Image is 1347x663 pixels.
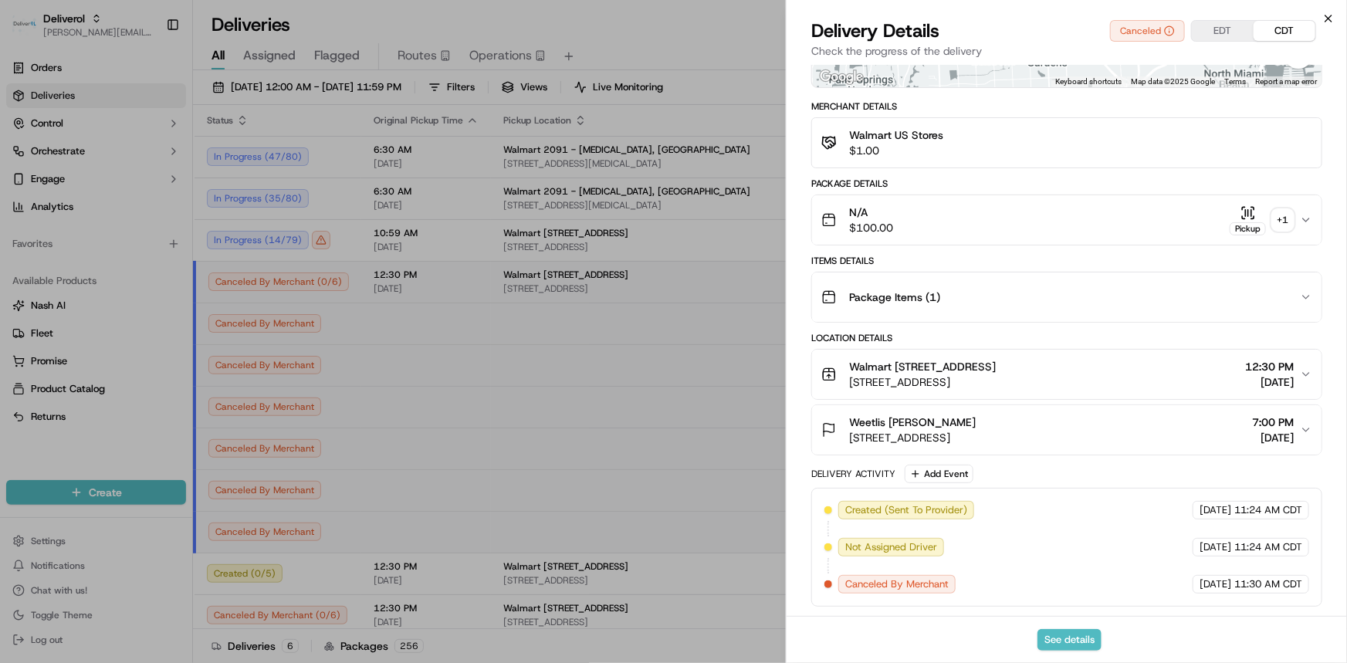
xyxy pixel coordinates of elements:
a: Report a map error [1255,77,1317,86]
span: $100.00 [849,220,893,235]
p: Welcome 👋 [15,62,281,86]
span: • [168,239,173,252]
a: Terms (opens in new tab) [1224,77,1246,86]
span: 11:24 AM CDT [1234,540,1302,554]
span: Walmart [STREET_ADDRESS] [849,359,996,374]
span: Wisdom [PERSON_NAME] [48,239,164,252]
span: [DATE] [1200,577,1231,591]
span: [STREET_ADDRESS] [849,430,976,445]
img: dayle.kruger [15,266,40,291]
span: 10:00 AM [176,239,220,252]
div: We're available if you need us! [69,163,212,175]
span: Canceled By Merchant [845,577,949,591]
a: 📗Knowledge Base [9,339,124,367]
p: Check the progress of the delivery [811,43,1322,59]
span: 11:24 AM CDT [1234,503,1302,517]
a: Open this area in Google Maps (opens a new window) [816,67,867,87]
img: 8571987876998_91fb9ceb93ad5c398215_72.jpg [32,147,60,175]
div: 💻 [130,347,143,359]
button: Keyboard shortcuts [1055,76,1122,87]
div: Merchant Details [811,100,1322,113]
div: Items Details [811,255,1322,267]
button: Pickup [1230,205,1266,235]
div: Delivery Activity [811,468,895,480]
a: 💻API Documentation [124,339,254,367]
span: Pylon [154,383,187,394]
span: Walmart US Stores [849,127,943,143]
button: See all [239,198,281,216]
img: 1736555255976-a54dd68f-1ca7-489b-9aae-adbdc363a1c4 [31,240,43,252]
span: Package Items ( 1 ) [849,289,940,305]
span: [DATE] [1252,430,1294,445]
span: • [208,281,213,293]
span: Created (Sent To Provider) [845,503,967,517]
button: N/A$100.00Pickup+1 [812,195,1322,245]
span: Knowledge Base [31,345,118,360]
img: Wisdom Oko [15,225,40,255]
button: Pickup+1 [1230,205,1294,235]
div: Package Details [811,178,1322,190]
div: Pickup [1230,222,1266,235]
span: [DATE] [216,281,248,293]
button: See details [1037,629,1102,651]
button: CDT [1254,21,1315,41]
span: [STREET_ADDRESS] [849,374,996,390]
span: Delivery Details [811,19,939,43]
a: Powered byPylon [109,382,187,394]
span: [DATE] [1200,503,1231,517]
input: Got a question? Start typing here... [40,100,278,116]
img: Google [816,67,867,87]
span: API Documentation [146,345,248,360]
span: 12:30 PM [1245,359,1294,374]
button: Package Items (1) [812,272,1322,322]
button: Start new chat [262,152,281,171]
span: 11:30 AM CDT [1234,577,1302,591]
span: Map data ©2025 Google [1131,77,1215,86]
span: $1.00 [849,143,943,158]
button: Canceled [1110,20,1185,42]
span: [DATE] [1245,374,1294,390]
button: Add Event [905,465,973,483]
div: Location Details [811,332,1322,344]
span: Not Assigned Driver [845,540,937,554]
span: Weetlis [PERSON_NAME] [849,414,976,430]
span: [DATE] [1200,540,1231,554]
div: + 1 [1272,209,1294,231]
div: Start new chat [69,147,253,163]
button: Weetlis [PERSON_NAME][STREET_ADDRESS]7:00 PM[DATE] [812,405,1322,455]
span: N/A [849,205,893,220]
span: [PERSON_NAME].[PERSON_NAME] [48,281,205,293]
img: 1736555255976-a54dd68f-1ca7-489b-9aae-adbdc363a1c4 [15,147,43,175]
img: Nash [15,15,46,46]
button: EDT [1192,21,1254,41]
span: 7:00 PM [1252,414,1294,430]
button: Walmart [STREET_ADDRESS][STREET_ADDRESS]12:30 PM[DATE] [812,350,1322,399]
div: Past conversations [15,201,103,213]
div: 📗 [15,347,28,359]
